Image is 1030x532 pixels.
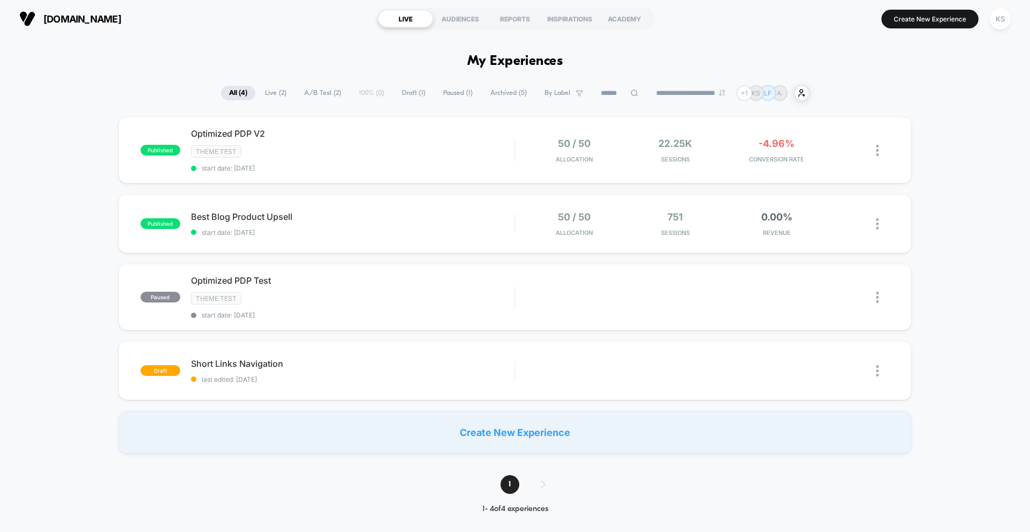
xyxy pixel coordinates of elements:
[191,375,514,383] span: last edited: [DATE]
[759,138,794,149] span: -4.96%
[628,229,724,237] span: Sessions
[558,138,591,149] span: 50 / 50
[394,86,433,100] span: Draft ( 1 )
[876,292,879,303] img: close
[191,164,514,172] span: start date: [DATE]
[658,138,692,149] span: 22.25k
[141,218,180,229] span: published
[556,229,593,237] span: Allocation
[881,10,979,28] button: Create New Experience
[141,292,180,302] span: paused
[990,9,1011,29] div: KS
[43,13,121,25] span: [DOMAIN_NAME]
[667,211,683,223] span: 751
[876,145,879,156] img: close
[191,292,241,305] span: Theme Test
[296,86,349,100] span: A/B Test ( 2 )
[628,156,724,163] span: Sessions
[737,85,752,101] div: + 1
[488,10,542,27] div: REPORTS
[119,411,911,454] div: Create New Experience
[764,89,771,97] p: LF
[752,89,760,97] p: KS
[378,10,433,27] div: LIVE
[719,90,725,96] img: end
[191,145,241,158] span: Theme Test
[556,156,593,163] span: Allocation
[16,10,124,27] button: [DOMAIN_NAME]
[141,365,180,376] span: draft
[467,54,563,69] h1: My Experiences
[435,86,481,100] span: Paused ( 1 )
[433,10,488,27] div: AUDIENCES
[19,11,35,27] img: Visually logo
[545,89,570,97] span: By Label
[777,89,783,97] p: A.
[191,311,514,319] span: start date: [DATE]
[876,365,879,376] img: close
[257,86,295,100] span: Live ( 2 )
[191,211,514,222] span: Best Blog Product Upsell
[558,211,591,223] span: 50 / 50
[729,156,825,163] span: CONVERSION RATE
[191,275,514,286] span: Optimized PDP Test
[542,10,597,27] div: INSPIRATIONS
[191,228,514,237] span: start date: [DATE]
[221,86,255,100] span: All ( 4 )
[987,8,1014,30] button: KS
[876,218,879,230] img: close
[501,475,519,494] span: 1
[191,358,514,369] span: Short Links Navigation
[464,505,567,514] div: 1 - 4 of 4 experiences
[191,128,514,139] span: Optimized PDP V2
[597,10,652,27] div: ACADEMY
[141,145,180,156] span: published
[482,86,535,100] span: Archived ( 5 )
[761,211,792,223] span: 0.00%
